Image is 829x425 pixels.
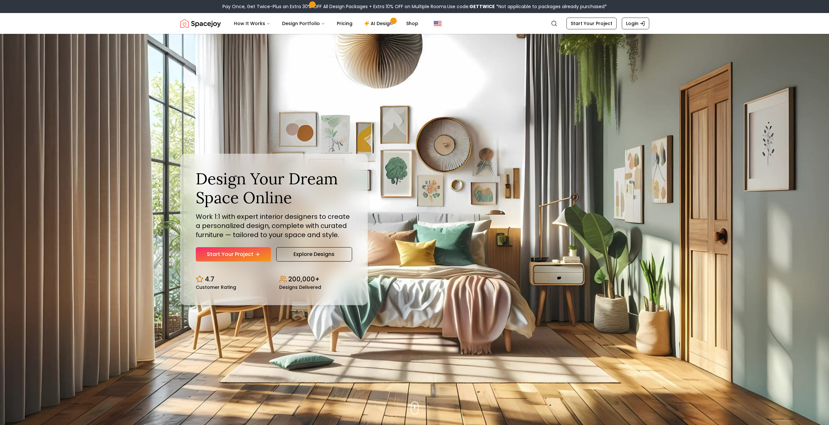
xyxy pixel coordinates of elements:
[205,275,214,284] p: 4.7
[229,17,276,30] button: How It Works
[180,13,649,34] nav: Global
[566,18,617,29] a: Start Your Project
[277,17,330,30] button: Design Portfolio
[196,169,352,207] h1: Design Your Dream Space Online
[180,17,221,30] img: Spacejoy Logo
[332,17,358,30] a: Pricing
[401,17,423,30] a: Shop
[434,20,442,27] img: United States
[196,269,352,290] div: Design stats
[359,17,400,30] a: AI Design
[229,17,423,30] nav: Main
[196,285,236,290] small: Customer Rating
[288,275,320,284] p: 200,000+
[222,3,607,10] div: Pay Once, Get Twice-Plus an Extra 30% OFF All Design Packages + Extra 10% OFF on Multiple Rooms.
[469,3,495,10] b: GETTWICE
[279,285,321,290] small: Designs Delivered
[622,18,649,29] a: Login
[276,247,352,262] a: Explore Designs
[495,3,607,10] span: *Not applicable to packages already purchased*
[447,3,495,10] span: Use code:
[196,212,352,239] p: Work 1:1 with expert interior designers to create a personalized design, complete with curated fu...
[196,247,271,262] a: Start Your Project
[180,17,221,30] a: Spacejoy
